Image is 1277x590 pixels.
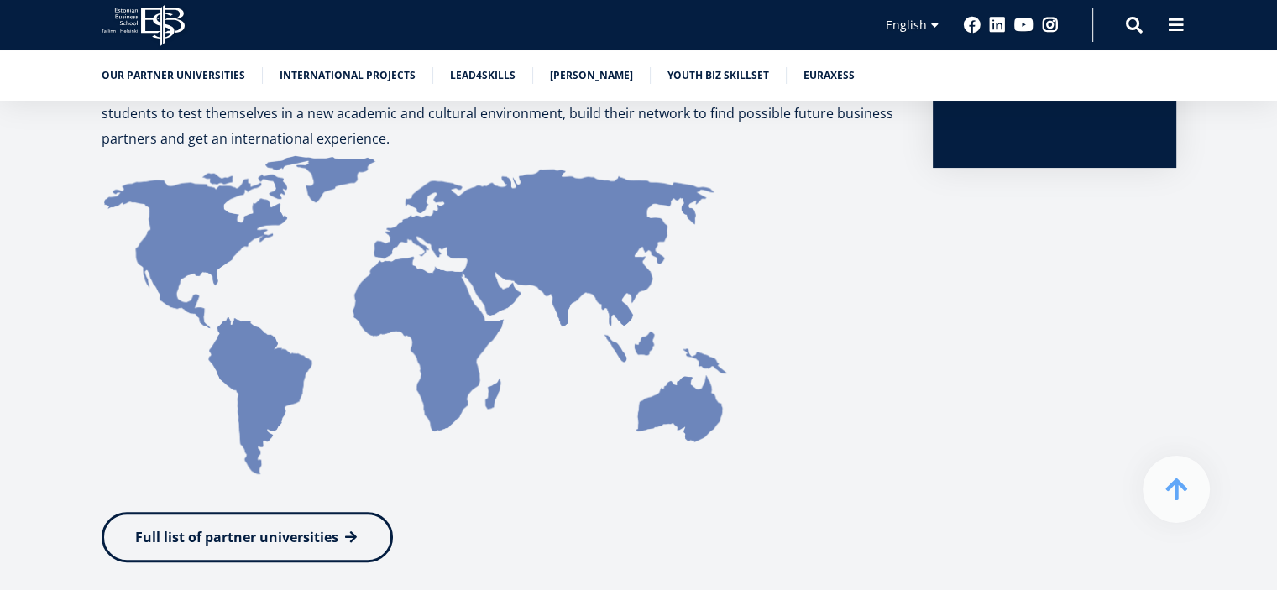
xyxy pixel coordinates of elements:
p: EBS has over in [GEOGRAPHIC_DATA], [GEOGRAPHIC_DATA], [GEOGRAPHIC_DATA], [GEOGRAPHIC_DATA] and [G... [102,50,899,151]
a: Linkedin [989,17,1006,34]
img: map.png [102,151,733,479]
a: Full list of partner universities [102,512,393,562]
a: euraxess [803,67,855,84]
a: Our partner universities [102,67,245,84]
a: Instagram [1042,17,1059,34]
a: Facebook [964,17,981,34]
a: Youth BIZ Skillset [667,67,769,84]
a: Youtube [1014,17,1034,34]
a: Lead4Skills [450,67,516,84]
span: Full list of partner universities [135,528,338,546]
a: [PERSON_NAME] [550,67,633,84]
a: International Projects [280,67,416,84]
